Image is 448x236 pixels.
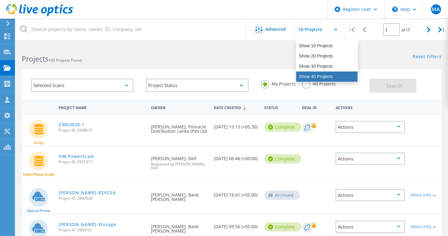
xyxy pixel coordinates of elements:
[336,153,405,165] div: Actions
[299,101,333,113] div: Deal Id
[49,58,82,63] span: 165 Projects Found
[336,121,405,133] div: Actions
[264,222,301,232] div: Complete
[27,209,50,213] span: Optical Prime
[58,228,145,232] span: Project ID: 2900161
[58,128,145,132] span: Project ID: 2948615
[264,191,300,200] div: Archived
[23,173,54,176] span: Isilon/PowerScale
[55,101,148,113] div: Project Name
[58,197,145,200] span: Project ID: 2900528
[296,72,358,82] div: Show 40 Projects
[58,154,94,159] a: HBLPowerScale
[296,51,358,61] div: Show 20 Projects
[148,115,211,140] div: [PERSON_NAME], Pinnacle Distribution Lanka (Pvt) Ltd
[392,7,398,12] svg: \n
[31,79,133,92] div: Selected Scans
[411,224,439,229] div: More Info
[402,27,410,33] span: of 17
[370,79,417,93] button: Search
[264,123,301,132] div: Complete
[211,101,261,113] div: Date Created
[211,183,261,203] div: [DATE] 16:41 (+05:00)
[413,54,442,60] a: Reset Filters
[58,191,116,195] a: [PERSON_NAME]-R2VCSA
[211,146,261,167] div: [DATE] 06:46 (+00:00)
[261,101,299,113] div: Status
[386,82,403,89] span: Search
[16,19,246,40] input: Search projects by name, owner, ID, company, etc
[411,193,439,197] div: More Info
[58,123,85,127] a: 23062025-1
[336,189,405,201] div: Actions
[345,19,358,41] div: |
[148,183,211,208] div: [PERSON_NAME], Bank [PERSON_NAME]
[211,215,261,235] div: [DATE] 09:56 (+05:00)
[58,222,116,227] a: [PERSON_NAME]-Storage
[58,160,145,164] span: Project ID: 2921411
[261,80,296,86] label: My Projects
[151,162,208,170] span: Requested by [PERSON_NAME], Dell
[296,41,358,51] div: Show 10 Projects
[22,54,49,64] b: Projects
[435,19,448,41] div: |
[211,115,261,135] div: [DATE] 15:13 (+05:30)
[296,61,358,72] div: Show 30 Projects
[302,80,336,86] label: All Projects
[6,13,73,17] a: Live Optics Dashboard
[333,101,408,113] div: Actions
[264,154,301,164] div: Complete
[148,101,211,113] div: Owner
[432,7,440,12] span: MA
[146,79,248,92] div: Project Status
[336,221,405,233] div: Actions
[266,27,286,31] span: Advanced
[34,141,44,145] span: Unity
[148,146,211,176] div: [PERSON_NAME], Dell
